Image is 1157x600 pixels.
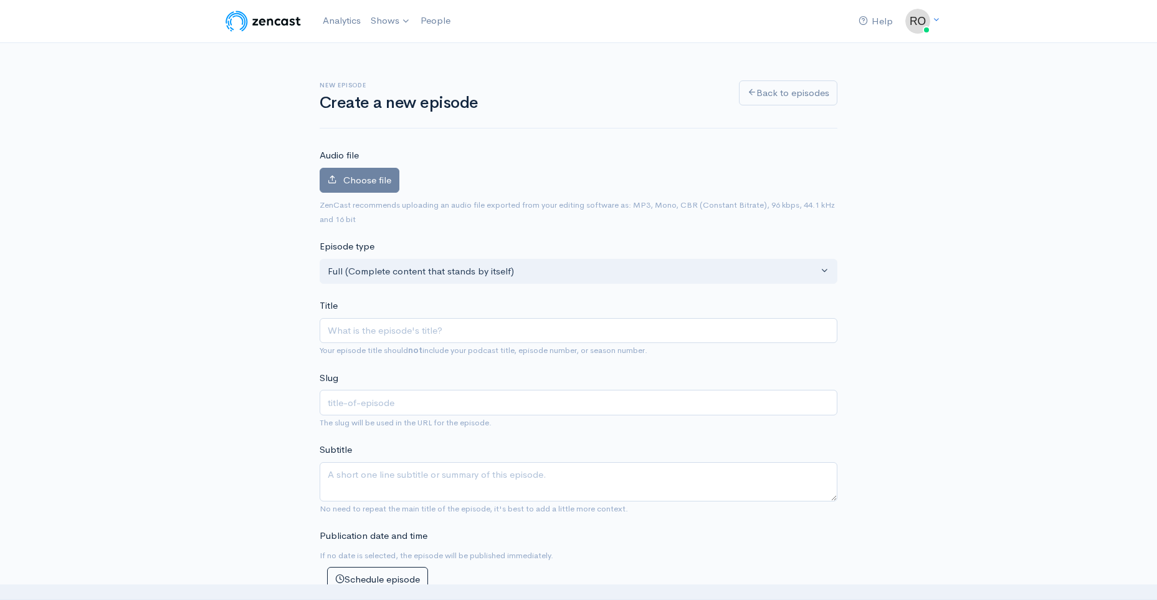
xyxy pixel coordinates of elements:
[320,82,724,89] h6: New episode
[320,240,374,254] label: Episode type
[320,299,338,313] label: Title
[320,259,837,284] button: Full (Complete content that stands by itself)
[320,371,338,385] label: Slug
[854,8,898,35] a: Help
[905,9,930,34] img: ...
[320,417,492,428] small: The slug will be used in the URL for the episode.
[320,390,837,415] input: title-of-episode
[320,529,427,543] label: Publication date and time
[320,503,628,514] small: No need to repeat the main title of the episode, it's best to add a little more context.
[320,443,352,457] label: Subtitle
[343,174,391,186] span: Choose file
[416,7,455,34] a: People
[408,345,422,356] strong: not
[739,80,837,106] a: Back to episodes
[327,567,428,593] button: Schedule episode
[320,94,724,112] h1: Create a new episode
[320,318,837,344] input: What is the episode's title?
[320,345,647,356] small: Your episode title should include your podcast title, episode number, or season number.
[366,7,416,35] a: Shows
[320,550,553,561] small: If no date is selected, the episode will be published immediately.
[320,200,835,225] small: ZenCast recommends uploading an audio file exported from your editing software as: MP3, Mono, CBR...
[224,9,303,34] img: ZenCast Logo
[318,7,366,34] a: Analytics
[320,148,359,163] label: Audio file
[1115,558,1145,588] iframe: gist-messenger-bubble-iframe
[328,264,818,279] div: Full (Complete content that stands by itself)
